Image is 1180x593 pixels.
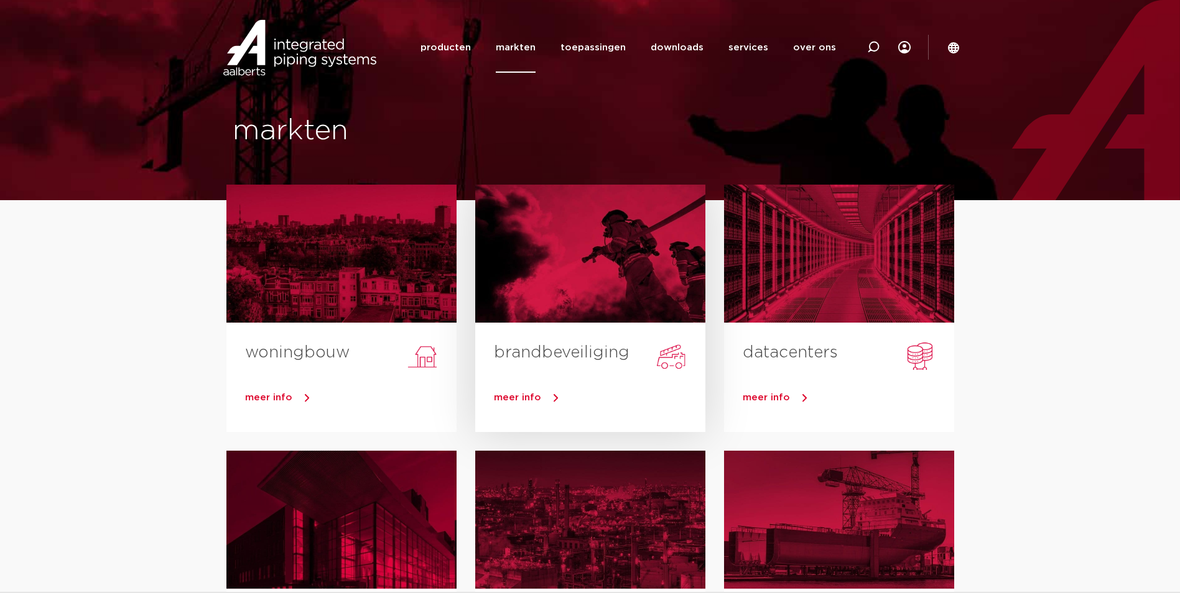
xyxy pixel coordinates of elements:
h1: markten [233,111,584,151]
a: meer info [494,388,705,407]
nav: Menu [420,22,836,73]
span: meer info [494,393,541,402]
a: over ons [793,22,836,73]
a: toepassingen [560,22,626,73]
a: brandbeveiliging [494,344,629,361]
a: markten [496,22,536,73]
span: meer info [245,393,292,402]
a: meer info [245,388,457,407]
a: woningbouw [245,344,350,361]
a: producten [420,22,471,73]
a: services [728,22,768,73]
div: my IPS [898,22,911,73]
a: datacenters [743,344,838,361]
a: downloads [651,22,704,73]
a: meer info [743,388,954,407]
span: meer info [743,393,790,402]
